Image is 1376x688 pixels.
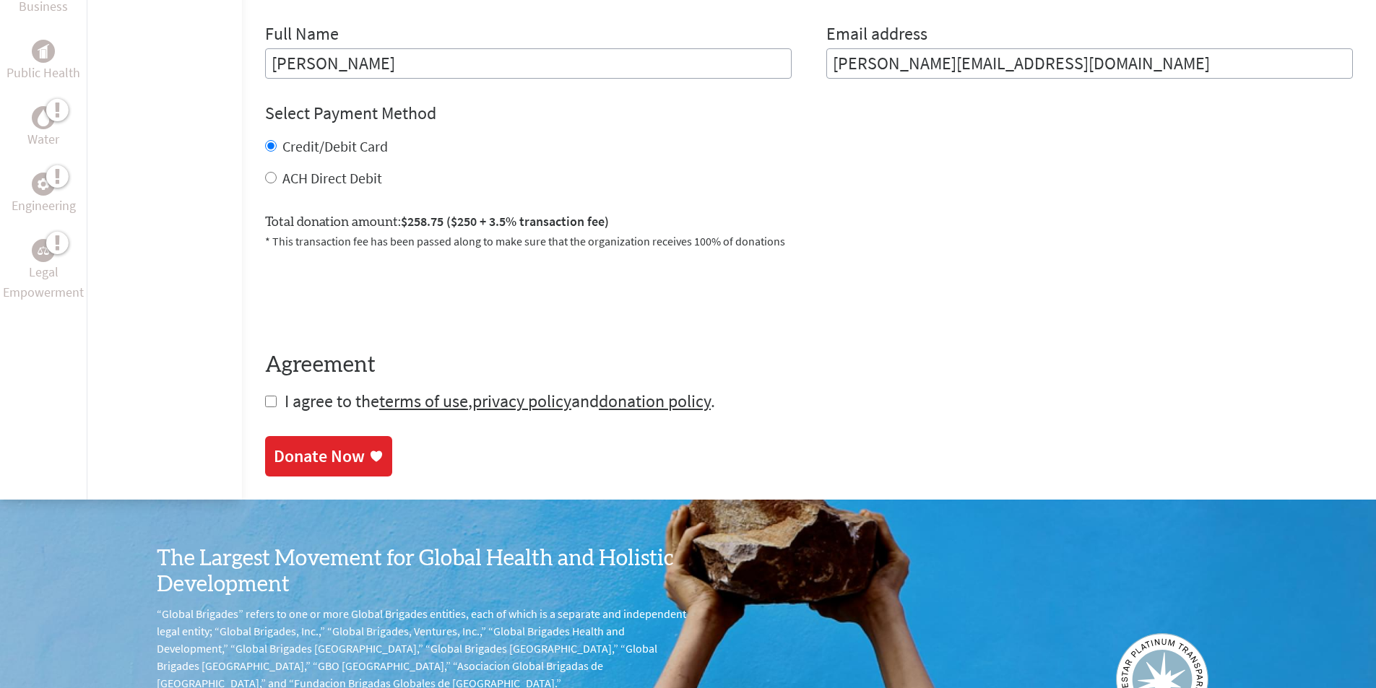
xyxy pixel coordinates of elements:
h4: Agreement [265,352,1353,378]
span: I agree to the , and . [285,390,715,412]
div: Engineering [32,173,55,196]
a: WaterWater [27,106,59,149]
a: EngineeringEngineering [12,173,76,216]
label: Full Name [265,22,339,48]
span: $258.75 ($250 + 3.5% transaction fee) [401,213,609,230]
label: Email address [826,22,927,48]
input: Enter Full Name [265,48,792,79]
label: Credit/Debit Card [282,137,388,155]
a: Public HealthPublic Health [7,40,80,83]
p: Public Health [7,63,80,83]
a: donation policy [599,390,711,412]
h4: Select Payment Method [265,102,1353,125]
p: Engineering [12,196,76,216]
a: terms of use [379,390,468,412]
p: * This transaction fee has been passed along to make sure that the organization receives 100% of ... [265,232,1353,250]
img: Legal Empowerment [38,246,49,255]
a: privacy policy [472,390,571,412]
img: Water [38,110,49,126]
img: Public Health [38,44,49,58]
div: Public Health [32,40,55,63]
h3: The Largest Movement for Global Health and Holistic Development [157,546,688,598]
label: Total donation amount: [265,212,609,232]
iframe: reCAPTCHA [265,267,485,323]
p: Legal Empowerment [3,262,84,302]
p: Water [27,129,59,149]
a: Legal EmpowermentLegal Empowerment [3,239,84,302]
div: Legal Empowerment [32,239,55,262]
div: Donate Now [274,445,365,468]
img: Engineering [38,178,49,190]
label: ACH Direct Debit [282,169,382,187]
input: Your Email [826,48,1353,79]
div: Water [32,106,55,129]
a: Donate Now [265,436,392,476]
